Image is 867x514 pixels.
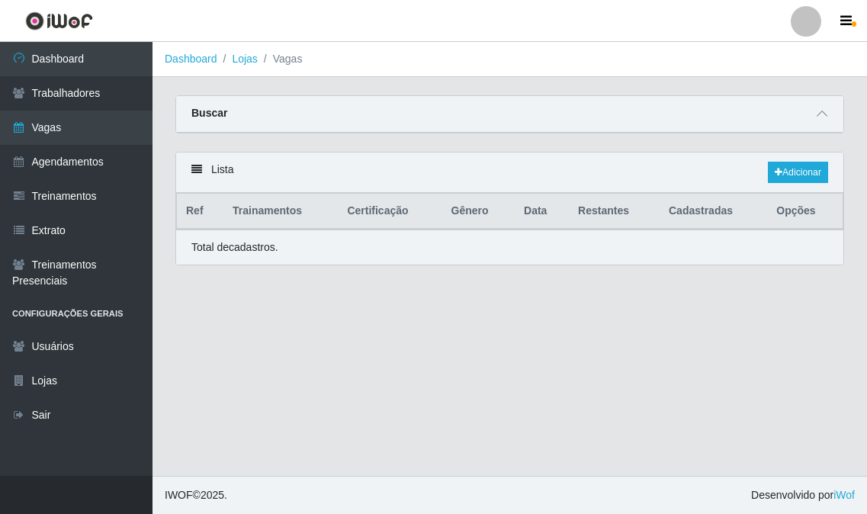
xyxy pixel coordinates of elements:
th: Gênero [442,194,515,230]
p: Total de cadastros. [191,239,278,255]
span: © 2025 . [165,487,227,503]
th: Certificação [338,194,442,230]
span: IWOF [165,489,193,501]
th: Opções [767,194,843,230]
th: Trainamentos [223,194,338,230]
a: Dashboard [165,53,217,65]
li: Vagas [258,51,303,67]
strong: Buscar [191,107,227,119]
th: Cadastradas [660,194,767,230]
th: Restantes [569,194,660,230]
span: Desenvolvido por [751,487,855,503]
a: Lojas [232,53,257,65]
img: CoreUI Logo [25,11,93,31]
div: Lista [176,153,843,193]
th: Ref [177,194,224,230]
nav: breadcrumb [153,42,867,77]
a: Adicionar [768,162,828,183]
th: Data [515,194,569,230]
a: iWof [833,489,855,501]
